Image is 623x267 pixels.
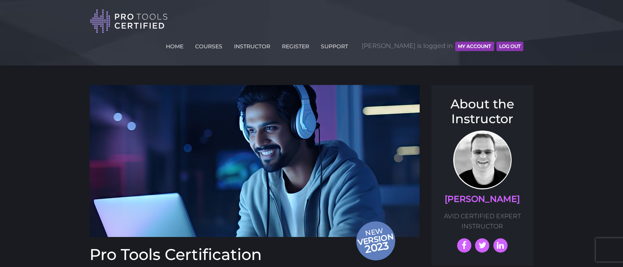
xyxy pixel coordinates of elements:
a: INSTRUCTOR [232,39,272,51]
a: [PERSON_NAME] [445,194,520,204]
span: version [356,234,395,244]
a: COURSES [193,39,224,51]
img: Pro Tools Certified Logo [90,9,168,34]
img: Pro tools certified Fundamentals 1 Course cover [90,85,420,237]
p: AVID CERTIFIED EXPERT INSTRUCTOR [439,211,526,231]
a: HOME [164,39,185,51]
h3: About the Instructor [439,97,526,127]
a: Newversion 2023 [90,85,420,237]
span: [PERSON_NAME] is logged in [362,34,523,58]
a: SUPPORT [319,39,350,51]
span: New [356,226,397,256]
span: 2023 [357,238,397,257]
img: AVID Expert Instructor, Professor Scott Beckett profile photo [453,131,512,189]
a: REGISTER [280,39,311,51]
button: MY ACCOUNT [455,42,494,51]
button: Log Out [496,42,523,51]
